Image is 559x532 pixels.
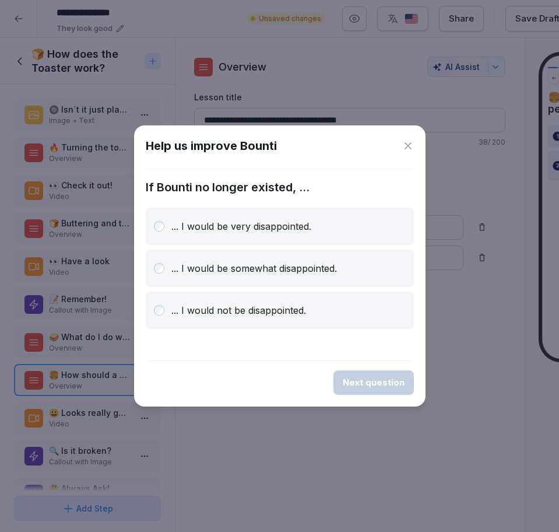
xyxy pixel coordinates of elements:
[171,219,311,233] p: ... I would be very disappointed.
[171,261,337,275] p: ... I would be somewhat disappointed.
[333,370,414,395] button: Next question
[146,178,414,196] p: If Bounti no longer existed, ...
[146,137,277,155] h1: Help us improve Bounti
[343,376,405,389] div: Next question
[171,303,306,317] p: ... I would not be disappointed.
